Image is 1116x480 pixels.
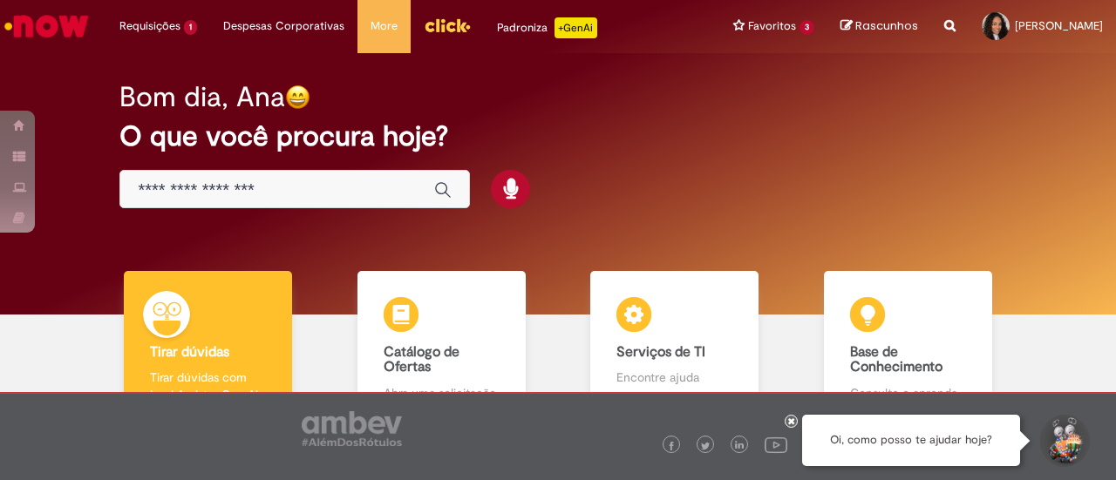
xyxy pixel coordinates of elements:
[92,271,325,422] a: Tirar dúvidas Tirar dúvidas com Lupi Assist e Gen Ai
[616,368,732,386] p: Encontre ajuda
[223,17,344,35] span: Despesas Corporativas
[748,17,796,35] span: Favoritos
[850,384,966,402] p: Consulte e aprenda
[1038,415,1090,467] button: Iniciar Conversa de Suporte
[1015,18,1103,33] span: [PERSON_NAME]
[150,343,229,361] b: Tirar dúvidas
[555,17,597,38] p: +GenAi
[325,271,559,422] a: Catálogo de Ofertas Abra uma solicitação
[302,411,402,446] img: logo_footer_ambev_rotulo_gray.png
[792,271,1025,422] a: Base de Conhecimento Consulte e aprenda
[184,20,197,35] span: 1
[150,368,266,403] p: Tirar dúvidas com Lupi Assist e Gen Ai
[497,17,597,38] div: Padroniza
[667,442,676,450] img: logo_footer_facebook.png
[371,17,398,35] span: More
[119,121,996,152] h2: O que você procura hoje?
[765,433,787,456] img: logo_footer_youtube.png
[850,343,942,376] b: Base de Conhecimento
[558,271,792,422] a: Serviços de TI Encontre ajuda
[701,442,710,450] img: logo_footer_twitter.png
[384,384,500,402] p: Abra uma solicitação
[424,12,471,38] img: click_logo_yellow_360x200.png
[2,9,92,44] img: ServiceNow
[855,17,918,34] span: Rascunhos
[840,18,918,35] a: Rascunhos
[285,85,310,110] img: happy-face.png
[119,82,285,112] h2: Bom dia, Ana
[119,17,180,35] span: Requisições
[384,343,459,376] b: Catálogo de Ofertas
[735,441,744,451] img: logo_footer_linkedin.png
[800,20,814,35] span: 3
[616,343,705,361] b: Serviços de TI
[802,415,1020,466] div: Oi, como posso te ajudar hoje?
